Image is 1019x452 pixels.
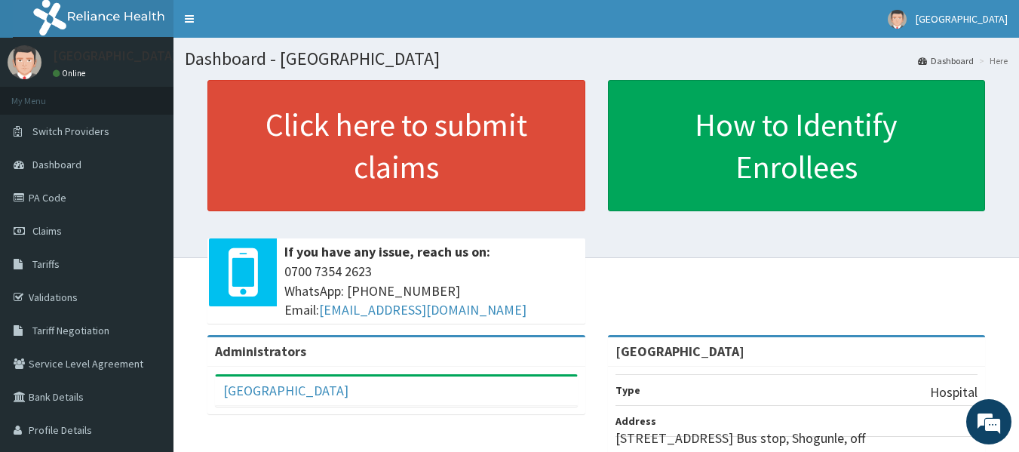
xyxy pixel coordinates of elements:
[207,80,585,211] a: Click here to submit claims
[615,383,640,397] b: Type
[975,54,1008,67] li: Here
[615,343,744,360] strong: [GEOGRAPHIC_DATA]
[215,343,306,360] b: Administrators
[223,382,348,399] a: [GEOGRAPHIC_DATA]
[888,10,907,29] img: User Image
[32,224,62,238] span: Claims
[32,125,109,138] span: Switch Providers
[930,383,978,402] p: Hospital
[53,49,177,63] p: [GEOGRAPHIC_DATA]
[53,68,89,78] a: Online
[32,324,109,337] span: Tariff Negotiation
[608,80,986,211] a: How to Identify Enrollees
[32,257,60,271] span: Tariffs
[284,243,490,260] b: If you have any issue, reach us on:
[916,12,1008,26] span: [GEOGRAPHIC_DATA]
[319,301,526,318] a: [EMAIL_ADDRESS][DOMAIN_NAME]
[32,158,81,171] span: Dashboard
[8,45,41,79] img: User Image
[918,54,974,67] a: Dashboard
[615,414,656,428] b: Address
[284,262,578,320] span: 0700 7354 2623 WhatsApp: [PHONE_NUMBER] Email:
[185,49,1008,69] h1: Dashboard - [GEOGRAPHIC_DATA]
